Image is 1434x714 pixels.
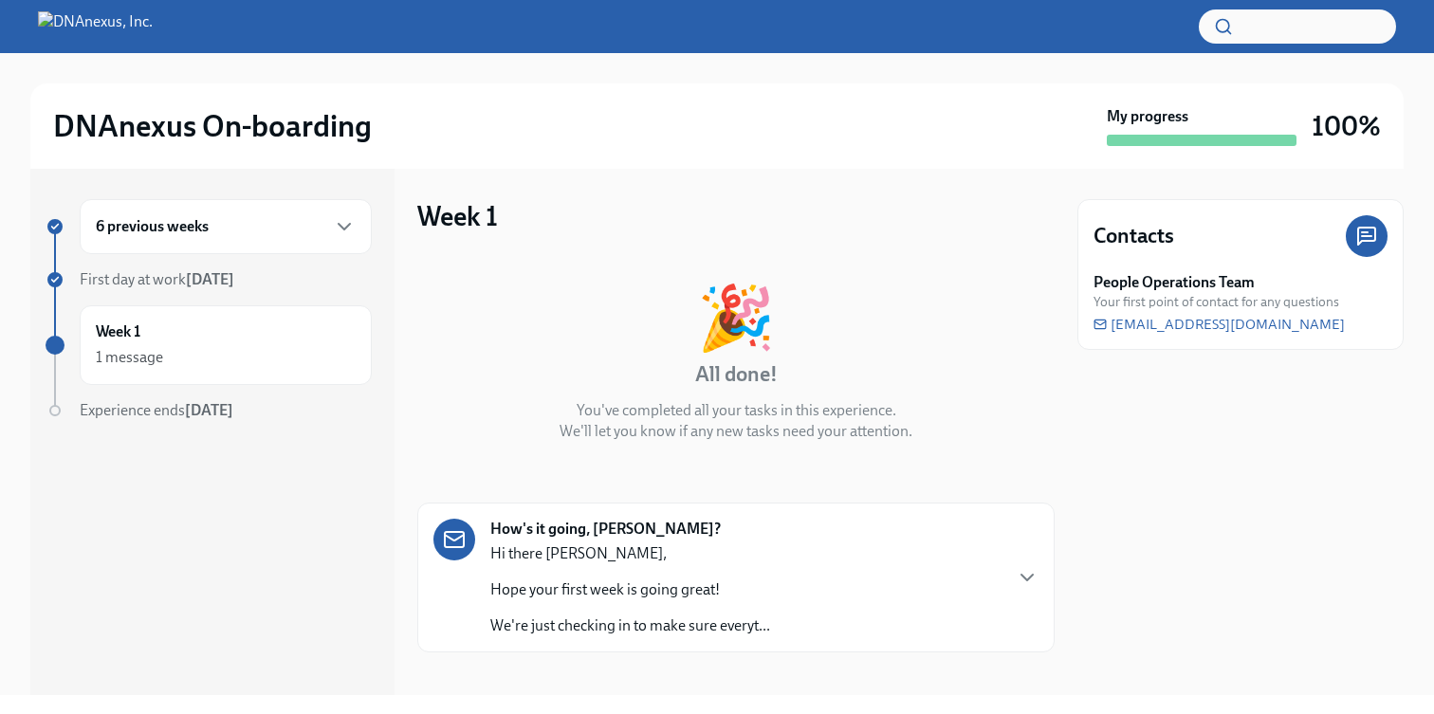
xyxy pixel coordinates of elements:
p: We'll let you know if any new tasks need your attention. [560,421,912,442]
h6: Week 1 [96,321,140,342]
strong: My progress [1107,106,1188,127]
p: Hope your first week is going great! [490,579,770,600]
span: First day at work [80,270,234,288]
strong: How's it going, [PERSON_NAME]? [490,519,721,540]
span: Experience ends [80,401,233,419]
p: You've completed all your tasks in this experience. [577,400,896,421]
strong: [DATE] [186,270,234,288]
div: 6 previous weeks [80,199,372,254]
h4: Contacts [1094,222,1174,250]
h3: Week 1 [417,199,498,233]
div: 1 message [96,347,163,368]
a: [EMAIL_ADDRESS][DOMAIN_NAME] [1094,315,1345,334]
strong: People Operations Team [1094,272,1255,293]
strong: [DATE] [185,401,233,419]
a: Week 11 message [46,305,372,385]
h4: All done! [695,360,778,389]
h2: DNAnexus On-boarding [53,107,372,145]
img: DNAnexus, Inc. [38,11,153,42]
div: 🎉 [697,286,775,349]
p: We're just checking in to make sure everyt... [490,615,770,636]
p: Hi there [PERSON_NAME], [490,543,770,564]
a: First day at work[DATE] [46,269,372,290]
h6: 6 previous weeks [96,216,209,237]
span: Your first point of contact for any questions [1094,293,1339,311]
h3: 100% [1312,109,1381,143]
